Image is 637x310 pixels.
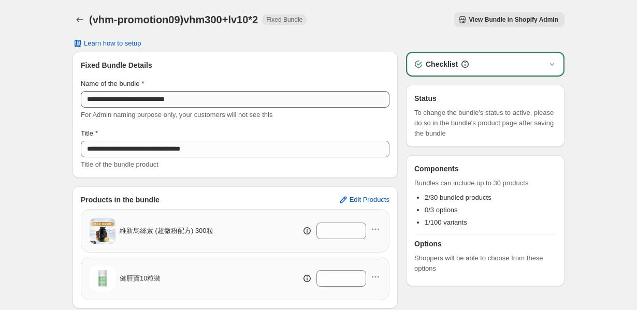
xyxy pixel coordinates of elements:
[81,128,98,139] label: Title
[81,111,272,119] span: For Admin naming purpose only, your customers will not see this
[426,59,458,69] h3: Checklist
[469,16,558,24] span: View Bundle in Shopify Admin
[81,79,144,89] label: Name of the bundle
[81,160,158,168] span: Title of the bundle product
[66,36,148,51] button: Learn how to setup
[90,265,115,291] img: 健肝寶10粒裝
[81,195,160,205] h3: Products in the bundle
[89,13,258,26] h1: (vhm-promotion09)vhm300+lv10*2
[414,93,556,104] h3: Status
[414,108,556,139] span: To change the bundle's status to active, please do so in the bundle's product page after saving t...
[350,196,389,204] span: Edit Products
[454,12,564,27] button: View Bundle in Shopify Admin
[332,191,396,208] button: Edit Products
[81,60,389,70] h3: Fixed Bundle Details
[414,253,556,274] span: Shoppers will be able to choose from these options
[84,39,141,48] span: Learn how to setup
[73,12,87,27] button: Back
[90,218,115,244] img: 維新烏絲素 (超微粉配方) 300粒
[425,218,467,226] span: 1/100 variants
[414,239,556,249] h3: Options
[414,178,556,188] span: Bundles can include up to 30 products
[120,273,161,284] span: 健肝寶10粒裝
[120,226,213,236] span: 維新烏絲素 (超微粉配方) 300粒
[266,16,302,24] span: Fixed Bundle
[425,194,491,201] span: 2/30 bundled products
[425,206,458,214] span: 0/3 options
[414,164,459,174] h3: Components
